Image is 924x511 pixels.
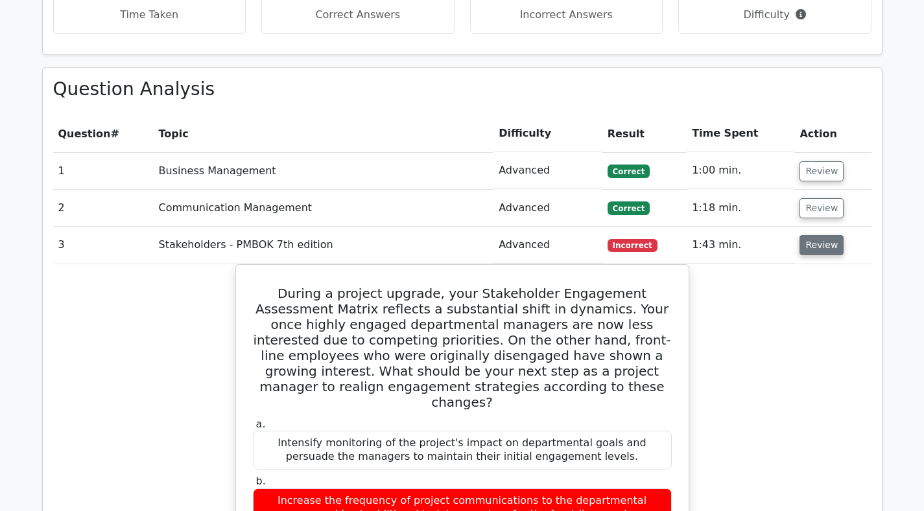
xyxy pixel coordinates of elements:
[493,115,602,152] th: Difficulty
[53,190,154,227] td: 2
[800,161,844,181] button: Review
[608,165,650,177] span: Correct
[58,128,111,140] span: Question
[154,190,494,227] td: Communication Management
[481,7,652,23] p: Incorrect Answers
[256,475,266,487] span: b.
[53,152,154,189] td: 1
[154,227,494,264] td: Stakeholders - PMBOK 7th edition
[154,152,494,189] td: Business Management
[602,115,687,152] th: Result
[608,239,657,252] span: Incorrect
[493,190,602,227] td: Advanced
[53,78,871,100] h3: Question Analysis
[687,190,794,227] td: 1:18 min.
[687,227,794,264] td: 1:43 min.
[493,227,602,264] td: Advanced
[608,201,650,214] span: Correct
[800,235,844,255] button: Review
[689,7,860,23] p: Difficulty
[272,7,444,23] p: Correct Answers
[53,227,154,264] td: 3
[154,115,494,152] th: Topic
[794,115,871,152] th: Action
[493,152,602,189] td: Advanced
[252,286,673,410] h5: During a project upgrade, your Stakeholder Engagement Assessment Matrix reflects a substantial sh...
[53,115,154,152] th: #
[253,431,672,470] div: Intensify monitoring of the project's impact on departmental goals and persuade the managers to m...
[800,198,844,218] button: Review
[256,418,266,430] span: a.
[687,115,794,152] th: Time Spent
[64,7,235,23] p: Time Taken
[687,152,794,189] td: 1:00 min.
